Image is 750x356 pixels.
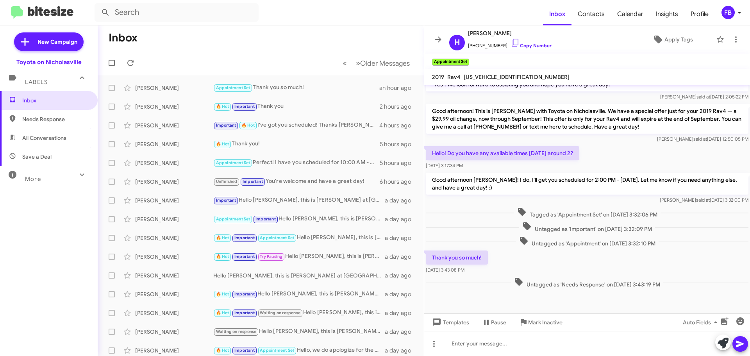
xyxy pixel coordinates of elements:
[213,196,385,205] div: Hello [PERSON_NAME], this is [PERSON_NAME] at [GEOGRAPHIC_DATA] on [GEOGRAPHIC_DATA]. It's been a...
[356,58,360,68] span: »
[380,140,418,148] div: 5 hours ago
[135,197,213,204] div: [PERSON_NAME]
[696,94,710,100] span: said at
[426,146,579,160] p: Hello! Do you have any available times [DATE] around 2?
[14,32,84,51] a: New Campaign
[468,29,552,38] span: [PERSON_NAME]
[135,140,213,148] div: [PERSON_NAME]
[135,159,213,167] div: [PERSON_NAME]
[213,327,385,336] div: Hello [PERSON_NAME], this is [PERSON_NAME] at Toyota on [GEOGRAPHIC_DATA]. It's been a while sinc...
[135,290,213,298] div: [PERSON_NAME]
[135,272,213,279] div: [PERSON_NAME]
[385,347,418,354] div: a day ago
[22,97,89,104] span: Inbox
[454,36,460,49] span: H
[511,277,663,288] span: Untagged as 'Needs Response' on [DATE] 3:43:19 PM
[234,104,255,109] span: Important
[343,58,347,68] span: «
[135,253,213,261] div: [PERSON_NAME]
[135,234,213,242] div: [PERSON_NAME]
[234,310,255,315] span: Important
[216,104,229,109] span: 🔥 Hot
[22,134,66,142] span: All Conversations
[385,328,418,336] div: a day ago
[660,94,748,100] span: [PERSON_NAME] [DATE] 2:05:22 PM
[25,79,48,86] span: Labels
[715,6,741,19] button: FB
[684,3,715,25] span: Profile
[475,315,512,329] button: Pause
[696,197,710,203] span: said at
[25,175,41,182] span: More
[426,267,464,273] span: [DATE] 3:43:08 PM
[241,123,255,128] span: 🔥 Hot
[213,252,385,261] div: Hello [PERSON_NAME], this is [PERSON_NAME] at [GEOGRAPHIC_DATA] on [GEOGRAPHIC_DATA]. It's been a...
[385,215,418,223] div: a day ago
[216,85,250,90] span: Appointment Set
[379,122,418,129] div: 4 hours ago
[216,292,229,297] span: 🔥 Hot
[426,173,748,195] p: Good afternoon [PERSON_NAME]! I do, I'll get you scheduled for 2:00 PM - [DATE]. Let me know if y...
[95,3,259,22] input: Search
[135,309,213,317] div: [PERSON_NAME]
[426,250,488,265] p: Thank you so much!
[216,123,236,128] span: Important
[464,73,570,81] span: [US_VEHICLE_IDENTIFICATION_NUMBER]
[424,315,475,329] button: Templates
[260,254,282,259] span: Try Pausing
[660,197,748,203] span: [PERSON_NAME] [DATE] 3:32:00 PM
[432,73,444,81] span: 2019
[447,73,461,81] span: Rav4
[213,272,385,279] div: Hello [PERSON_NAME], this is [PERSON_NAME] at [GEOGRAPHIC_DATA] on [GEOGRAPHIC_DATA]. It's been a...
[516,236,659,247] span: Untagged as 'Appointment' on [DATE] 3:32:10 PM
[338,55,352,71] button: Previous
[216,235,229,240] span: 🔥 Hot
[213,308,385,317] div: Hello [PERSON_NAME], this is [PERSON_NAME] at [GEOGRAPHIC_DATA] on [GEOGRAPHIC_DATA]. It's been a...
[430,315,469,329] span: Templates
[234,254,255,259] span: Important
[693,136,707,142] span: said at
[216,329,257,334] span: Waiting on response
[528,315,562,329] span: Mark Inactive
[426,104,748,134] p: Good afternoon! This is [PERSON_NAME] with Toyota on Nicholasville. We have a special offer just ...
[135,328,213,336] div: [PERSON_NAME]
[611,3,650,25] span: Calendar
[216,179,237,184] span: Unfinished
[426,163,463,168] span: [DATE] 3:17:34 PM
[213,158,380,167] div: Perfect! I have you scheduled for 10:00 AM - [DATE]. Let me know if you need anything else, and h...
[351,55,414,71] button: Next
[135,122,213,129] div: [PERSON_NAME]
[135,347,213,354] div: [PERSON_NAME]
[213,102,380,111] div: Thank you
[260,310,300,315] span: Waiting on response
[216,141,229,147] span: 🔥 Hot
[360,59,410,68] span: Older Messages
[216,254,229,259] span: 🔥 Hot
[234,348,255,353] span: Important
[216,160,250,165] span: Appointment Set
[22,153,52,161] span: Save a Deal
[571,3,611,25] a: Contacts
[255,216,276,222] span: Important
[512,315,569,329] button: Mark Inactive
[664,32,693,47] span: Apply Tags
[213,177,380,186] div: You're welcome and have a great day!
[657,136,748,142] span: [PERSON_NAME] [DATE] 12:50:05 PM
[380,103,418,111] div: 2 hours ago
[543,3,571,25] a: Inbox
[385,309,418,317] div: a day ago
[379,84,418,92] div: an hour ago
[385,272,418,279] div: a day ago
[650,3,684,25] a: Insights
[216,348,229,353] span: 🔥 Hot
[468,38,552,50] span: [PHONE_NUMBER]
[16,58,82,66] div: Toyota on Nicholasville
[380,178,418,186] div: 6 hours ago
[380,159,418,167] div: 5 hours ago
[632,32,712,47] button: Apply Tags
[216,198,236,203] span: Important
[213,140,380,148] div: Thank you!
[721,6,735,19] div: FB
